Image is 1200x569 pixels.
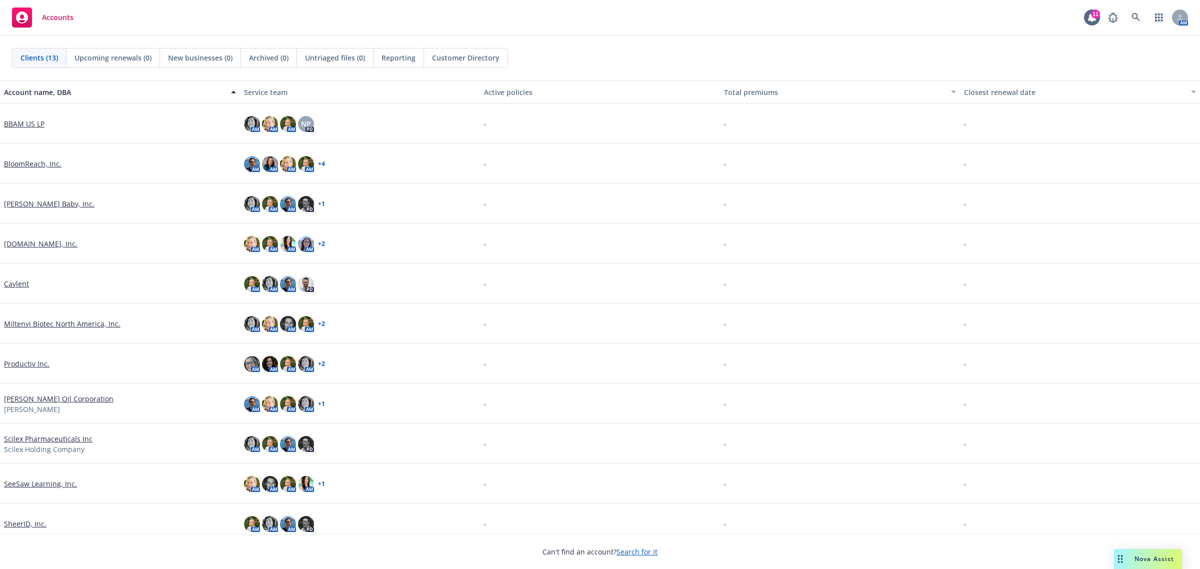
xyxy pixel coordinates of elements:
span: - [484,398,486,409]
div: Service team [244,87,476,97]
img: photo [298,156,314,172]
span: - [964,398,966,409]
span: - [484,318,486,329]
span: - [964,518,966,529]
img: photo [298,396,314,412]
img: photo [244,436,260,452]
span: Accounts [42,13,73,21]
a: [PERSON_NAME] Oil Corporation [4,393,113,404]
img: photo [244,476,260,492]
img: photo [262,196,278,212]
span: - [724,398,726,409]
span: - [484,478,486,489]
img: photo [280,116,296,132]
img: photo [298,356,314,372]
a: [DOMAIN_NAME], Inc. [4,238,77,249]
img: photo [280,476,296,492]
span: - [484,238,486,249]
span: - [484,278,486,289]
span: - [964,478,966,489]
span: - [724,438,726,449]
span: - [724,478,726,489]
a: + 2 [318,361,325,367]
img: photo [298,236,314,252]
a: Caylent [4,278,29,289]
span: - [724,518,726,529]
a: BBAM US LP [4,118,44,129]
img: photo [244,396,260,412]
img: photo [280,236,296,252]
img: photo [280,196,296,212]
img: photo [244,316,260,332]
img: photo [244,196,260,212]
img: photo [262,236,278,252]
span: - [724,318,726,329]
a: Report a Bug [1103,7,1123,27]
img: photo [298,316,314,332]
a: + 4 [318,161,325,167]
img: photo [244,236,260,252]
span: - [724,118,726,129]
span: - [964,118,966,129]
img: photo [280,156,296,172]
span: Can't find an account? [542,546,657,557]
button: Total premiums [720,80,960,104]
button: Closest renewal date [960,80,1200,104]
span: - [484,358,486,369]
span: [PERSON_NAME] [4,404,60,414]
img: photo [298,476,314,492]
a: SheerID, Inc. [4,518,46,529]
div: Closest renewal date [964,87,1185,97]
span: - [484,438,486,449]
span: Customer Directory [432,52,499,63]
span: Untriaged files (0) [305,52,365,63]
img: photo [262,436,278,452]
span: - [484,198,486,209]
span: New businesses (0) [168,52,232,63]
span: - [964,278,966,289]
a: BloomReach, Inc. [4,158,61,169]
img: photo [244,276,260,292]
a: [PERSON_NAME] Baby, Inc. [4,198,94,209]
a: + 2 [318,241,325,247]
span: Reporting [381,52,415,63]
span: - [724,278,726,289]
img: photo [280,436,296,452]
img: photo [298,196,314,212]
span: - [964,158,966,169]
a: Miltenyi Biotec North America, Inc. [4,318,120,329]
div: Active policies [484,87,716,97]
span: - [724,358,726,369]
img: photo [262,116,278,132]
button: Service team [240,80,480,104]
span: Clients (13) [20,52,58,63]
a: + 1 [318,201,325,207]
img: photo [298,276,314,292]
img: photo [280,396,296,412]
a: Switch app [1149,7,1169,27]
img: photo [262,276,278,292]
a: Scilex Pharmaceuticals Inc [4,433,92,444]
span: - [964,358,966,369]
span: Archived (0) [249,52,288,63]
img: photo [280,356,296,372]
img: photo [280,516,296,532]
span: - [724,198,726,209]
a: Search for it [616,547,657,556]
a: SeeSaw Learning, Inc. [4,478,77,489]
span: - [964,438,966,449]
img: photo [244,116,260,132]
span: Scilex Holding Company [4,444,84,454]
img: photo [244,156,260,172]
img: photo [298,516,314,532]
a: Search [1126,7,1146,27]
img: photo [280,276,296,292]
span: - [964,318,966,329]
img: photo [262,476,278,492]
img: photo [244,516,260,532]
span: - [484,518,486,529]
a: + 1 [318,401,325,407]
span: - [964,238,966,249]
span: Upcoming renewals (0) [74,52,151,63]
img: photo [262,156,278,172]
